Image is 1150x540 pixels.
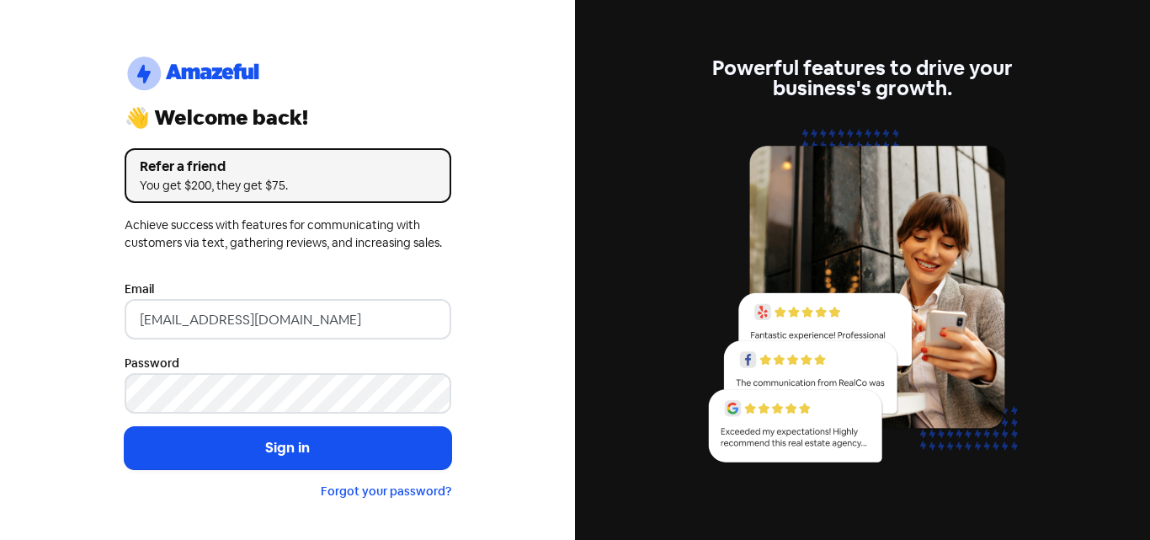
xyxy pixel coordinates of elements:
[125,108,451,128] div: 👋 Welcome back!
[140,177,436,195] div: You get $200, they get $75.
[125,217,451,252] div: Achieve success with features for communicating with customers via text, gathering reviews, and i...
[125,299,451,340] input: Enter your email address...
[125,355,179,372] label: Password
[700,58,1026,99] div: Powerful features to drive your business's growth.
[125,281,154,298] label: Email
[321,484,451,499] a: Forgot your password?
[700,119,1026,482] img: reviews
[125,427,451,469] button: Sign in
[140,157,436,177] div: Refer a friend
